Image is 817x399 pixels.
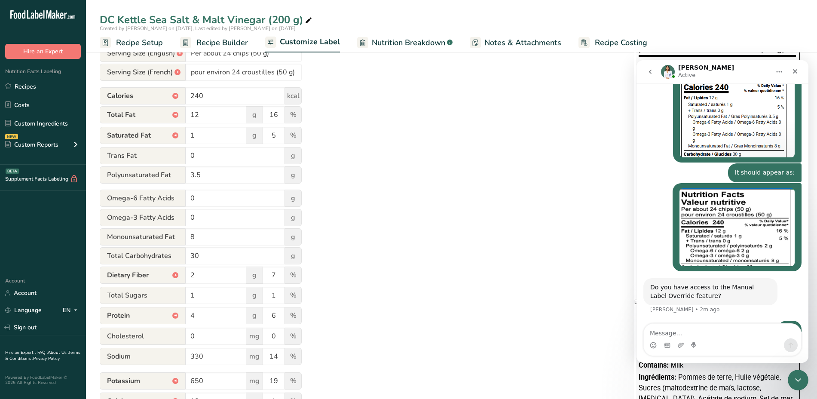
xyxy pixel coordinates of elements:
span: Trans Fat [100,147,186,164]
span: Serving Size (French) [100,64,186,81]
span: Serving Size (English) [100,45,186,62]
div: NEW [5,134,18,139]
span: kcal [285,87,302,104]
span: g [285,209,302,226]
span: Monounsaturated Fat [100,228,186,246]
span: mg [246,372,263,390]
span: % [285,328,302,345]
div: David says… [7,103,165,123]
a: Nutrition Breakdown [357,33,453,52]
div: pour environ 24 croustilles (50 g) [639,43,796,53]
textarea: Message… [7,264,165,278]
span: Potassium [100,372,186,390]
span: Protein [100,307,186,324]
span: Created by [PERSON_NAME] on [DATE], Last edited by [PERSON_NAME] on [DATE] [100,25,296,32]
span: Contains: [639,361,669,369]
span: g [246,106,263,123]
span: % [285,106,302,123]
span: Milk [670,361,683,369]
span: 240 [685,59,707,74]
a: Language [5,303,42,318]
span: Sodium [100,348,186,365]
span: Total Fat [100,106,186,123]
span: g [246,127,263,144]
div: Do you have access to the Manual Label Override feature?[PERSON_NAME] • 2m ago [7,218,141,245]
a: Notes & Attachments [470,33,561,52]
a: Recipe Builder [180,33,248,52]
span: % [285,267,302,284]
a: Recipe Setup [100,33,163,52]
span: g [285,166,302,184]
span: Total Carbohydrates [100,247,186,264]
span: g [285,247,302,264]
div: Rana says… [7,218,165,261]
iframe: Intercom live chat [636,60,808,363]
span: Omega-6 Fatty Acids [100,190,186,207]
span: Cholesterol [100,328,186,345]
span: mg [246,348,263,365]
span: g [246,287,263,304]
div: BETA [6,169,19,174]
span: % [285,127,302,144]
span: g [285,147,302,164]
span: g [285,190,302,207]
button: Upload attachment [41,282,48,289]
span: Recipe Setup [116,37,163,49]
div: David says… [7,123,165,218]
a: Terms & Conditions . [5,350,80,362]
div: [PERSON_NAME] • 2m ago [14,247,83,252]
button: Start recording [55,282,61,289]
span: Polyunsaturated Fat [100,166,186,184]
span: g [285,228,302,246]
div: Yes [141,261,165,279]
div: Custom Reports [5,140,58,149]
button: Send a message… [147,278,161,292]
span: % [285,307,302,324]
button: Hire an Expert [5,44,81,59]
span: Calories [100,87,186,104]
div: It should appear as: [92,103,165,122]
span: Recipe Builder [196,37,248,49]
span: % [285,348,302,365]
span: g [246,307,263,324]
span: Omega-3 Fatty Acids [100,209,186,226]
a: Recipe Costing [578,33,647,52]
button: Emoji picker [13,282,20,289]
span: Ingrédients: [639,373,676,381]
span: Nutrition Breakdown [372,37,445,49]
a: FAQ . [37,350,48,356]
span: g [246,267,263,284]
iframe: Intercom live chat [788,370,808,390]
a: About Us . [48,350,68,356]
div: It should appear as: [98,108,158,117]
div: David says… [7,261,165,290]
span: Total Sugars [100,287,186,304]
span: Dietary Fiber [100,267,186,284]
a: Hire an Expert . [5,350,36,356]
span: % [285,372,302,390]
div: Powered By FoodLabelMaker © 2025 All Rights Reserved [5,375,81,385]
button: Gif picker [27,282,34,289]
span: mg [246,328,263,345]
div: Do you have access to the Manual Label Override feature? [14,223,134,240]
span: Saturated Fat [100,127,186,144]
span: % [285,287,302,304]
a: Privacy Policy [33,356,60,362]
span: Notes & Attachments [484,37,561,49]
a: Customize Label [265,32,340,53]
span: Recipe Costing [595,37,647,49]
span: Customize Label [280,36,340,48]
div: EN [63,305,81,316]
div: DC Kettle Sea Salt & Malt Vinegar (200 g) [100,12,314,28]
